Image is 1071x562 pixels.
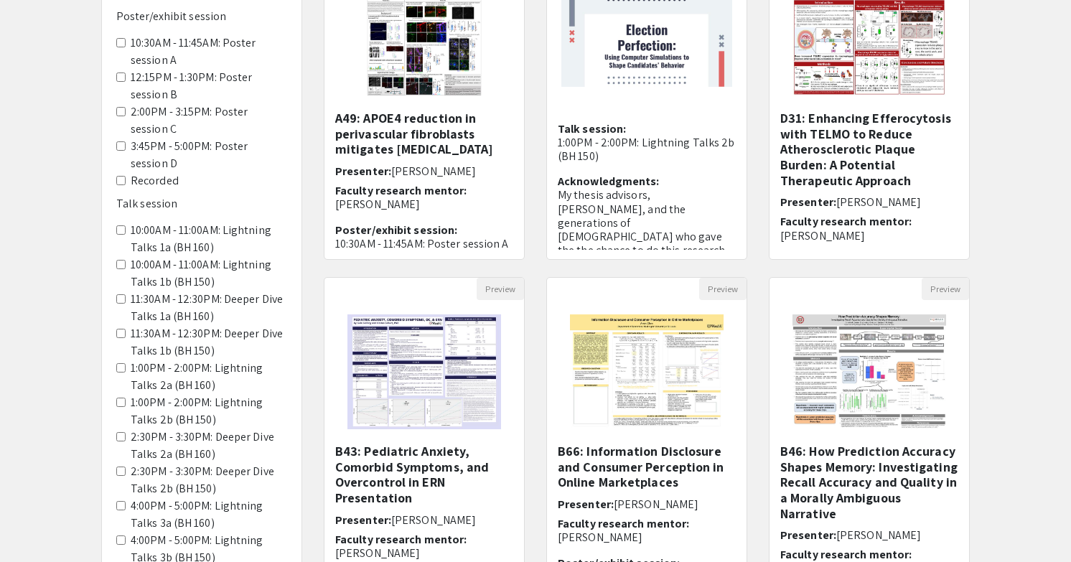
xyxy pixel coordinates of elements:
[558,83,736,110] p: [PERSON_NAME] and [PERSON_NAME]
[780,195,958,209] h6: Presenter:
[558,188,736,257] p: My thesis advisors, [PERSON_NAME], and the generations of [DEMOGRAPHIC_DATA] who gave the the cha...
[335,237,513,250] p: 10:30AM - 11:45AM: Poster session A
[558,530,736,544] p: [PERSON_NAME]
[335,111,513,157] h5: A49: APOE4 reduction in perivascular fibroblasts mitigates [MEDICAL_DATA]
[780,528,958,542] h6: Presenter:
[335,164,513,178] h6: Presenter:
[335,444,513,505] h5: B43: Pediatric Anxiety, Comorbid Symptoms, and Overcontrol in ERN Presentation
[558,121,626,136] span: Talk session:
[614,497,698,512] span: [PERSON_NAME]
[116,197,287,210] h6: Talk session
[556,300,737,444] img: <p>B66: Information Disclosure and Consumer Perception in Online Marketplaces</p>
[131,428,287,463] label: 2:30PM - 3:30PM: Deeper Dive Talks 2a (BH 160)
[131,291,287,325] label: 11:30AM - 12:30PM: Deeper Dive Talks 1a (BH 160)
[836,528,921,543] span: [PERSON_NAME]
[131,325,287,360] label: 11:30AM - 12:30PM: Deeper Dive Talks 1b (BH 150)
[778,300,960,444] img: <p>B46: How Prediction Accuracy Shapes Memory: Investigating Recall Accuracy and Quality in a Mor...
[131,103,287,138] label: 2:00PM - 3:15PM: Poster session C
[131,360,287,394] label: 1:00PM - 2:00PM: Lightning Talks 2a (BH 160)
[333,300,515,444] img: <p>B43: Pediatric Anxiety, Comorbid Symptoms, and Overcontrol in ERN Presentation</p>
[558,516,689,531] span: Faculty research mentor:
[335,513,513,527] h6: Presenter:
[131,34,287,69] label: 10:30AM - 11:45AM: Poster session A
[335,546,513,560] p: [PERSON_NAME]
[477,278,524,300] button: Preview
[131,222,287,256] label: 10:00AM - 11:00AM: Lightning Talks 1a (BH 160)
[558,136,736,163] p: 1:00PM - 2:00PM: Lightning Talks 2b (BH 150)
[335,532,467,547] span: Faculty research mentor:
[131,497,287,532] label: 4:00PM - 5:00PM: Lightning Talks 3a (BH 160)
[836,195,921,210] span: [PERSON_NAME]
[131,172,179,189] label: Recorded
[11,497,61,551] iframe: Chat
[922,278,969,300] button: Preview
[391,512,476,528] span: [PERSON_NAME]
[780,444,958,521] h5: B46: How Prediction Accuracy Shapes Memory: Investigating Recall Accuracy and Quality in a Morall...
[780,547,912,562] span: Faculty research mentor:
[558,174,660,189] span: Acknowledgments:
[335,223,457,238] span: Poster/exhibit session:
[116,9,287,23] h6: Poster/exhibit session
[780,111,958,188] h5: D31: Enhancing Efferocytosis with TELMO to Reduce Atherosclerotic Plaque Burden: A Potential Ther...
[131,69,287,103] label: 12:15PM - 1:30PM: Poster session B
[335,197,513,211] p: [PERSON_NAME]
[131,138,287,172] label: 3:45PM - 5:00PM: Poster session D
[780,229,958,243] p: [PERSON_NAME]
[131,256,287,291] label: 10:00AM - 11:00AM: Lightning Talks 1b (BH 150)
[391,164,476,179] span: [PERSON_NAME]
[780,214,912,229] span: Faculty research mentor:
[131,394,287,428] label: 1:00PM - 2:00PM: Lightning Talks 2b (BH 150)
[699,278,747,300] button: Preview
[558,444,736,490] h5: B66: Information Disclosure and Consumer Perception in Online Marketplaces
[131,463,287,497] label: 2:30PM - 3:30PM: Deeper Dive Talks 2b (BH 150)
[558,497,736,511] h6: Presenter:
[335,183,467,198] span: Faculty research mentor:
